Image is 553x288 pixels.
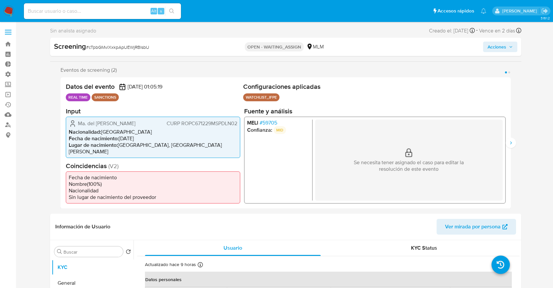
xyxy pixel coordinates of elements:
[145,272,512,287] th: Datos personales
[411,244,437,252] span: KYC Status
[63,249,120,255] input: Buscar
[488,42,506,52] span: Acciones
[145,261,196,268] p: Actualizado hace 9 horas
[151,8,156,14] span: Alt
[502,8,539,14] p: marianela.tarsia@mercadolibre.com
[165,7,178,16] button: search-icon
[52,259,134,275] button: KYC
[481,8,486,14] a: Notificaciones
[479,27,515,34] span: Vence en 2 días
[437,8,474,14] span: Accesos rápidos
[541,8,548,14] a: Salir
[429,26,475,35] div: Creado el: [DATE]
[50,27,96,34] span: Sin analista asignado
[55,223,110,230] h1: Información de Usuario
[54,41,86,51] b: Screening
[476,26,478,35] span: -
[223,244,242,252] span: Usuario
[445,219,501,235] span: Ver mirada por persona
[245,42,304,51] p: OPEN - WAITING_ASSIGN
[24,7,181,15] input: Buscar usuario o caso...
[126,249,131,256] button: Volver al orden por defecto
[57,249,62,254] button: Buscar
[86,44,149,50] span: # cTpbGMvlXxkpApUEWjRBIsbU
[483,42,517,52] button: Acciones
[437,219,516,235] button: Ver mirada por persona
[306,43,324,50] div: MLM
[160,8,162,14] span: s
